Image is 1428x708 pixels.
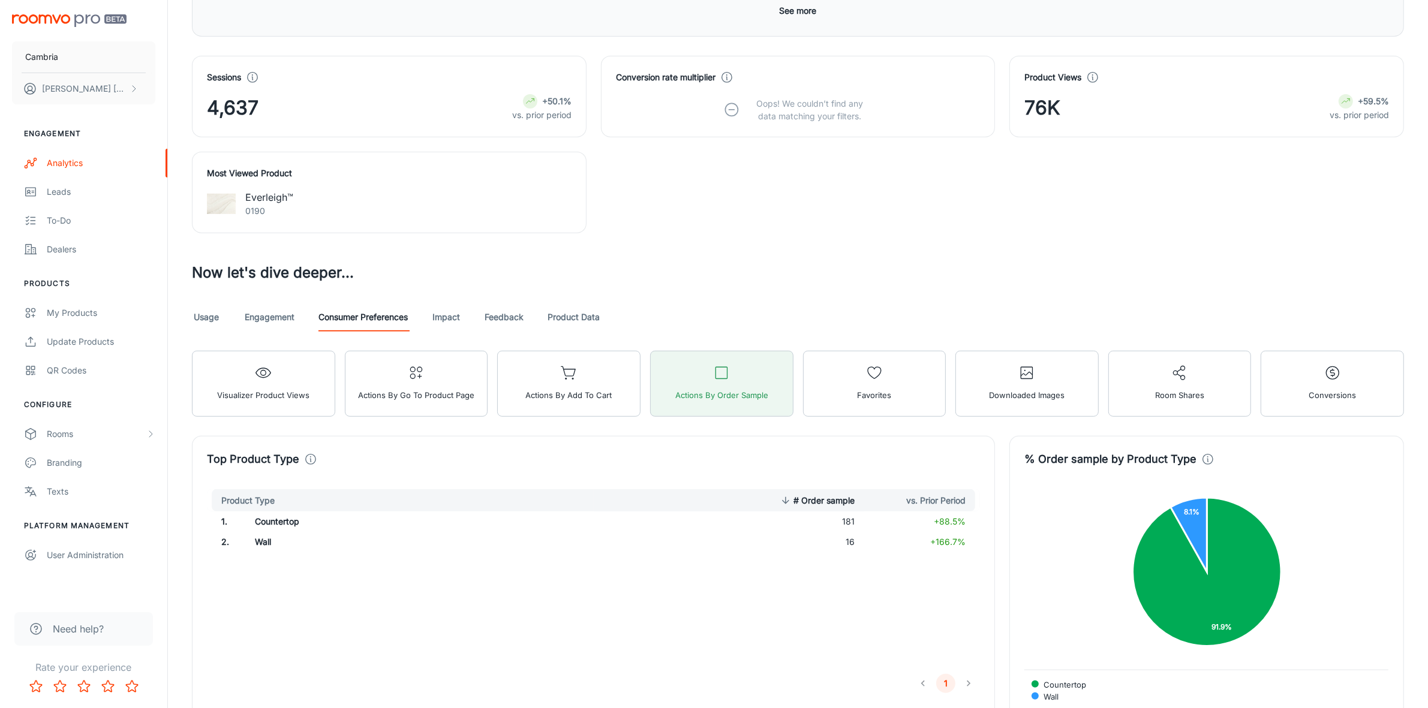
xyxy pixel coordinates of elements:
[192,262,1404,284] h3: Now let's dive deeper...
[1035,679,1086,690] span: Countertop
[207,94,258,122] span: 4,637
[120,674,144,698] button: Rate 5 star
[512,109,572,122] p: vs. prior period
[1155,387,1204,403] span: Room Shares
[245,204,293,218] p: 0190
[72,674,96,698] button: Rate 3 star
[1024,71,1081,84] h4: Product Views
[747,97,872,122] p: Oops! We couldn’t find any data matching your filters.
[25,50,58,64] p: Cambria
[912,674,980,693] nav: pagination navigation
[12,14,127,27] img: Roomvo PRO Beta
[432,303,461,332] a: Impact
[96,674,120,698] button: Rate 4 star
[47,427,146,441] div: Rooms
[207,511,245,532] td: 1 .
[891,493,966,508] span: vs. Prior Period
[485,303,524,332] a: Feedback
[192,303,221,332] a: Usage
[207,167,572,180] h4: Most Viewed Product
[548,303,600,332] a: Product Data
[47,335,155,348] div: Update Products
[748,511,864,532] td: 181
[47,156,155,170] div: Analytics
[12,41,155,73] button: Cambria
[47,485,155,498] div: Texts
[53,622,104,636] span: Need help?
[47,456,155,469] div: Branding
[1330,109,1389,122] p: vs. prior period
[10,660,158,674] p: Rate your experience
[989,387,1065,403] span: Downloaded Images
[245,190,293,204] p: Everleigh™
[778,493,855,508] span: # Order sample
[1358,96,1389,106] strong: +59.5%
[1024,451,1196,468] h4: % Order sample by Product Type
[207,532,245,552] td: 2 .
[616,71,715,84] h4: Conversion rate multiplier
[318,303,408,332] a: Consumer Preferences
[857,387,891,403] span: Favorites
[650,351,793,417] button: Actions by Order sample
[245,532,593,552] td: Wall
[1309,387,1356,403] span: Conversions
[930,537,966,547] span: +166.7%
[803,351,946,417] button: Favorites
[207,71,241,84] h4: Sessions
[497,351,641,417] button: Actions by Add to Cart
[345,351,488,417] button: Actions by Go To Product Page
[207,189,236,218] img: Everleigh™
[47,549,155,562] div: User Administration
[207,451,299,468] h4: Top Product Type
[936,674,955,693] button: page 1
[1024,94,1060,122] span: 76K
[24,674,48,698] button: Rate 1 star
[955,351,1099,417] button: Downloaded Images
[42,82,127,95] p: [PERSON_NAME] [PERSON_NAME]
[221,493,290,508] span: Product Type
[47,306,155,320] div: My Products
[48,674,72,698] button: Rate 2 star
[245,303,294,332] a: Engagement
[47,243,155,256] div: Dealers
[748,532,864,552] td: 16
[245,511,593,532] td: Countertop
[12,73,155,104] button: [PERSON_NAME] [PERSON_NAME]
[47,214,155,227] div: To-do
[47,185,155,198] div: Leads
[1261,351,1404,417] button: Conversions
[675,387,768,403] span: Actions by Order sample
[1108,351,1252,417] button: Room Shares
[47,364,155,377] div: QR Codes
[542,96,572,106] strong: +50.1%
[192,351,335,417] button: Visualizer Product Views
[934,516,966,526] span: +88.5%
[358,387,474,403] span: Actions by Go To Product Page
[526,387,612,403] span: Actions by Add to Cart
[217,387,309,403] span: Visualizer Product Views
[1035,691,1059,702] span: Wall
